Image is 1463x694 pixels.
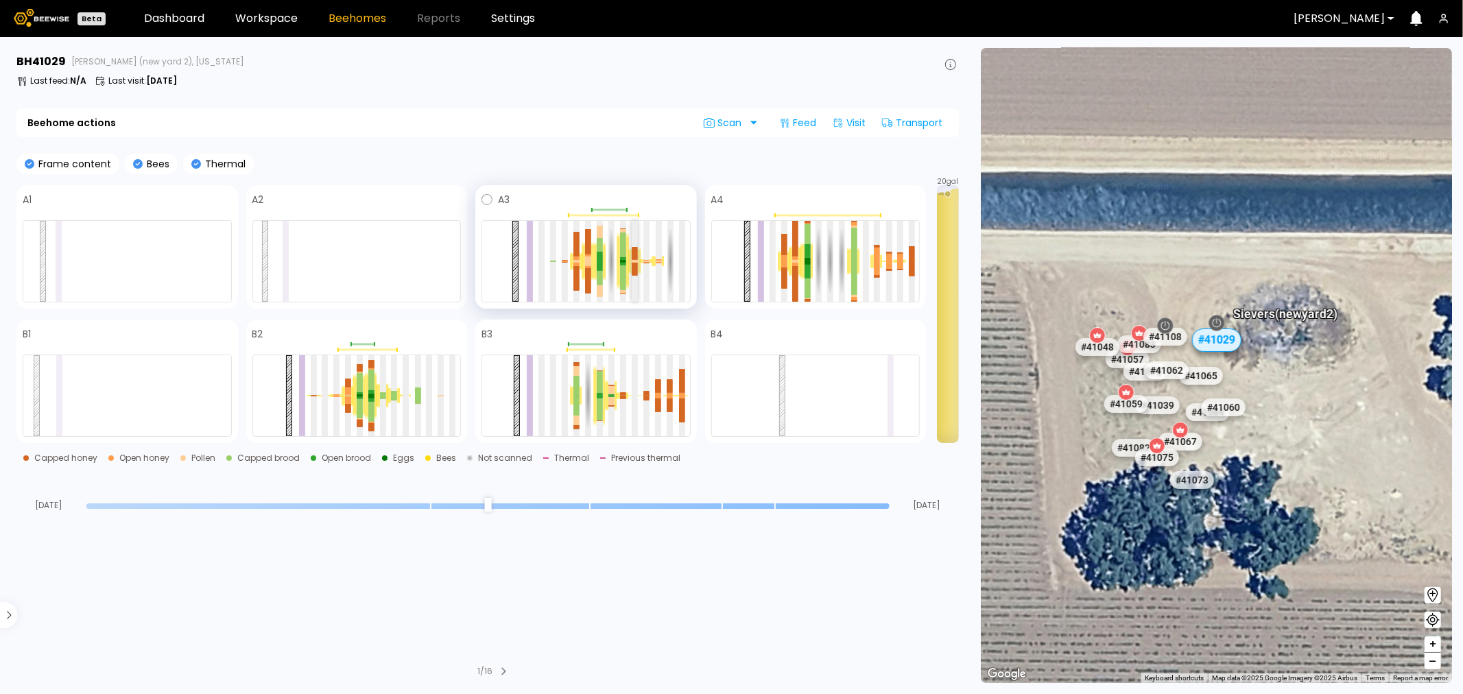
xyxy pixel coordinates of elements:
[119,454,169,462] div: Open honey
[1143,328,1187,346] div: # 41108
[491,13,535,24] a: Settings
[611,454,680,462] div: Previous thermal
[108,77,177,85] p: Last visit :
[984,665,1030,683] a: Open this area in Google Maps (opens a new window)
[481,329,492,339] h4: B3
[70,75,86,86] b: N/A
[16,501,81,510] span: [DATE]
[1135,448,1179,466] div: # 41075
[1123,363,1167,381] div: # 41072
[146,75,177,86] b: [DATE]
[1201,398,1245,416] div: # 41060
[704,117,746,128] span: Scan
[329,13,386,24] a: Beehomes
[1186,403,1230,421] div: # 41084
[191,454,215,462] div: Pollen
[27,118,116,128] b: Beehome actions
[774,112,822,134] div: Feed
[711,329,724,339] h4: B4
[201,159,246,169] p: Thermal
[1429,653,1437,670] span: –
[827,112,871,134] div: Visit
[34,159,111,169] p: Frame content
[23,329,31,339] h4: B1
[1111,439,1155,457] div: # 41082
[1212,674,1357,682] span: Map data ©2025 Google Imagery ©2025 Airbus
[235,13,298,24] a: Workspace
[1105,350,1149,368] div: # 41057
[143,159,169,169] p: Bees
[393,454,414,462] div: Eggs
[1145,361,1189,379] div: # 41062
[1429,636,1437,653] span: +
[1366,674,1385,682] a: Terms
[1192,328,1241,352] div: # 41029
[1393,674,1448,682] a: Report a map error
[1075,338,1119,356] div: # 41048
[938,178,959,185] span: 20 gal
[252,329,263,339] h4: B2
[1158,433,1202,451] div: # 41067
[1136,396,1180,414] div: # 41039
[30,77,86,85] p: Last feed :
[1104,395,1148,413] div: # 41059
[1117,335,1161,353] div: # 41083
[1170,471,1214,489] div: # 41073
[417,13,460,24] span: Reports
[71,58,244,66] span: [PERSON_NAME] (new yard 2), [US_STATE]
[237,454,300,462] div: Capped brood
[498,195,510,204] h4: A3
[34,454,97,462] div: Capped honey
[1145,673,1204,683] button: Keyboard shortcuts
[436,454,456,462] div: Bees
[16,56,66,67] h3: BH 41029
[554,454,589,462] div: Thermal
[144,13,204,24] a: Dashboard
[711,195,724,204] h4: A4
[78,12,106,25] div: Beta
[477,665,492,678] div: 1 / 16
[1425,653,1441,669] button: –
[1233,292,1337,321] div: Sievers (new yard 2)
[984,665,1030,683] img: Google
[478,454,532,462] div: Not scanned
[1425,636,1441,653] button: +
[877,112,948,134] div: Transport
[14,9,69,27] img: Beewise logo
[1179,367,1223,385] div: # 41065
[252,195,264,204] h4: A2
[23,195,32,204] h4: A1
[894,501,959,510] span: [DATE]
[322,454,371,462] div: Open brood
